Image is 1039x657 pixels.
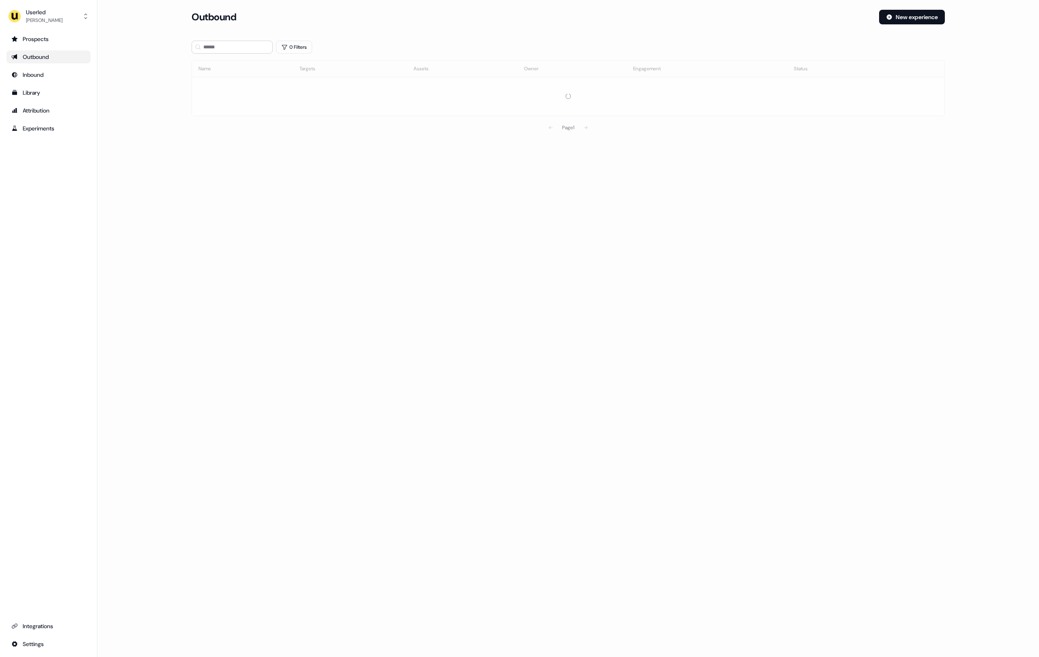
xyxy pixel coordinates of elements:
[6,50,91,63] a: Go to outbound experience
[6,33,91,46] a: Go to prospects
[276,41,312,54] button: 0 Filters
[26,16,63,24] div: [PERSON_NAME]
[6,637,91,650] a: Go to integrations
[6,7,91,26] button: Userled[PERSON_NAME]
[11,53,86,61] div: Outbound
[6,86,91,99] a: Go to templates
[6,620,91,633] a: Go to integrations
[11,89,86,97] div: Library
[11,124,86,132] div: Experiments
[6,122,91,135] a: Go to experiments
[11,640,86,648] div: Settings
[26,8,63,16] div: Userled
[11,106,86,115] div: Attribution
[192,11,236,23] h3: Outbound
[11,622,86,630] div: Integrations
[6,68,91,81] a: Go to Inbound
[11,71,86,79] div: Inbound
[6,104,91,117] a: Go to attribution
[879,10,945,24] button: New experience
[11,35,86,43] div: Prospects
